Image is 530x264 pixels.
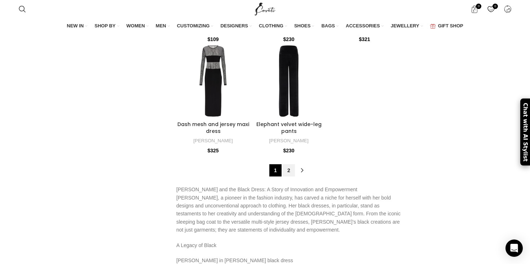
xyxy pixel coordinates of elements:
div: My Wishlist [483,2,498,16]
a: Site logo [253,6,277,12]
span: 0 [493,4,498,9]
a: CLOTHING [259,19,287,34]
a: SHOES [294,19,314,34]
img: GiftBag [430,24,436,28]
p: A Legacy of Black [176,241,401,249]
span: CLOTHING [259,23,283,29]
span: GIFT SHOP [438,23,463,29]
span: SHOES [294,23,311,29]
a: MEN [156,19,170,34]
span: ACCESSORIES [346,23,380,29]
a: GIFT SHOP [430,19,463,34]
bdi: 321 [359,36,370,42]
span: SHOP BY [94,23,115,29]
bdi: 230 [283,36,294,42]
a: SHOP BY [94,19,119,34]
a: 0 [467,2,482,16]
bdi: 325 [207,148,218,153]
a: ACCESSORIES [346,19,384,34]
a: JEWELLERY [391,19,423,34]
span: $ [207,148,210,153]
a: NEW IN [67,19,87,34]
a: [PERSON_NAME] [193,138,233,143]
a: Page 2 [283,164,295,176]
a: Elephant velvet wide-leg pants [256,121,322,135]
a: WOMEN [127,19,149,34]
a: DESIGNERS [220,19,252,34]
span: $ [359,36,362,42]
span: MEN [156,23,166,29]
a: BAGS [321,19,339,34]
span: NEW IN [67,23,84,29]
div: Open Intercom Messenger [505,240,523,257]
span: WOMEN [127,23,145,29]
span: JEWELLERY [391,23,419,29]
span: Page 1 [269,164,282,176]
span: $ [283,36,286,42]
span: $ [283,148,286,153]
a: 0 [483,2,498,16]
a: [PERSON_NAME] [269,138,308,143]
div: Main navigation [15,19,515,34]
p: [PERSON_NAME] and the Black Dress: A Story of Innovation and Empowerment [PERSON_NAME], a pioneer... [176,185,401,234]
a: CUSTOMIZING [177,19,213,34]
bdi: 109 [207,36,218,42]
span: BAGS [321,23,335,29]
a: → [296,164,308,176]
span: $ [207,36,210,42]
span: 0 [476,4,481,9]
a: Search [15,2,30,16]
span: DESIGNERS [220,23,248,29]
a: Dash mesh and jersey maxi dress [177,121,249,135]
bdi: 230 [283,148,294,153]
span: CUSTOMIZING [177,23,210,29]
